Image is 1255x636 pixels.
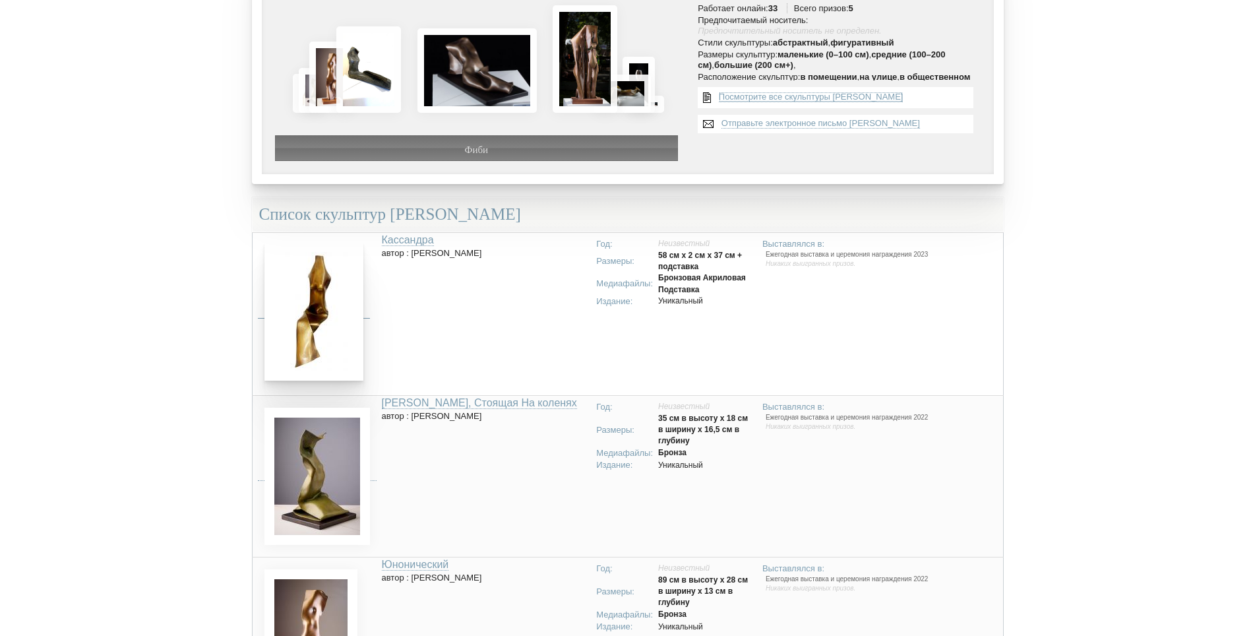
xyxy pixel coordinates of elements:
ya-tr-span: маленькие (0–100 см) [778,49,869,59]
ya-tr-span: Медиафайлы: [596,278,653,288]
ya-tr-span: Никаких выигранных призов. [766,423,855,430]
ya-tr-span: большие (200 см+) [714,60,793,70]
ya-tr-span: Неизвестный [658,563,710,573]
ya-tr-span: Выставлялся в: [762,563,824,573]
img: Отправьте электронное письмо Рэйчел Боймал [698,115,719,133]
ya-tr-span: Стили скульптуры: [698,38,773,48]
a: Посмотрите все скульптуры [PERSON_NAME] [719,92,903,102]
ya-tr-span: Год: [596,239,612,249]
ya-tr-span: Ежегодная выставка и церемония награждения 2022 [766,575,928,583]
ya-tr-span: , [828,38,831,48]
ya-tr-span: Предпочитаемый носитель: [698,15,808,25]
ya-tr-span: , [869,49,872,59]
ya-tr-span: 35 см в высоту x 18 см в ширину x 16,5 см в глубину [658,414,748,445]
ya-tr-span: Отправьте электронное письмо [PERSON_NAME] [721,118,920,128]
ya-tr-span: Уникальный [658,296,703,305]
ya-tr-span: Неизвестный [658,402,710,411]
img: Близнецы, вырвавшиеся из заточения [553,5,617,112]
img: Синтия, милая и очаровательная [623,57,655,113]
ya-tr-span: , [793,60,796,70]
ya-tr-span: Бронза [658,448,687,457]
img: Сара, Стоящая На коленях [299,68,331,113]
a: [PERSON_NAME], Стоящая На коленях [382,397,577,409]
a: Отправьте электронное письмо [PERSON_NAME] [721,118,920,129]
ya-tr-span: , [897,72,900,82]
ya-tr-span: Расположение скульптур: [698,72,800,82]
ya-tr-span: [PERSON_NAME], Стоящая На коленях [382,397,577,408]
ya-tr-span: Неизвестный [658,239,710,248]
ya-tr-span: Список скульптур [PERSON_NAME] [259,205,521,223]
img: Рэйчел Боймал [264,242,363,381]
ya-tr-span: 58 см x 2 см x 37 см + подставка [658,251,742,271]
ya-tr-span: Размеры: [596,587,634,596]
ya-tr-span: 89 см в высоту x 28 см в ширину x 13 см в глубину [658,575,748,607]
ya-tr-span: Медиафайлы: [596,610,653,620]
ya-tr-span: , [857,72,860,82]
ya-tr-span: Никаких выигранных призов. [766,260,855,267]
ya-tr-span: автор : [PERSON_NAME] [382,573,482,583]
ya-tr-span: Бронзовая Акриловая Подставка [658,273,746,294]
ya-tr-span: Предпочтительный носитель не определен. [698,26,882,36]
ya-tr-span: Издание: [596,621,632,631]
ya-tr-span: Выставлялся в: [762,402,824,412]
ya-tr-span: Год: [596,402,612,412]
span: Фиби [465,144,489,155]
ya-tr-span: автор : [PERSON_NAME] [382,248,482,258]
img: Фиби [417,28,537,112]
ya-tr-span: Издание: [596,460,632,470]
ya-tr-span: Никаких выигранных призов. [766,585,855,592]
img: Рэйчел Боймал [264,408,370,545]
ya-tr-span: средние (100–200 см) [698,49,945,70]
ya-tr-span: Издание: [596,296,632,306]
ya-tr-span: Размеры: [596,425,634,435]
img: Просмотрите список всех скульптур {имя_скульптора} [698,87,716,108]
ya-tr-span: Всего призов: [794,3,849,13]
ya-tr-span: абстрактный [773,38,828,48]
a: Кассандра [382,234,434,246]
ya-tr-span: в помещении [800,72,857,82]
ya-tr-span: Ежегодная выставка и церемония награждения 2022 [766,414,928,421]
ya-tr-span: 5 [849,3,853,13]
ya-tr-span: Ежегодная выставка и церемония награждения 2023 [766,251,928,258]
ya-tr-span: автор : [PERSON_NAME] [382,411,482,421]
ya-tr-span: Уникальный [658,622,703,631]
ya-tr-span: на улице [859,72,897,82]
ya-tr-span: Размеры скульптур: [698,49,778,59]
img: Симона [336,26,401,113]
a: Юнонический [382,559,449,571]
ya-tr-span: Работает онлайн: [698,3,768,13]
img: Астрид [594,75,651,113]
ya-tr-span: Бронза [658,610,687,619]
ya-tr-span: Размеры: [596,256,634,266]
ya-tr-span: Уникальный [658,461,703,470]
img: Юнонический [309,42,353,113]
ya-tr-span: , [712,60,714,70]
ya-tr-span: Медиафайлы: [596,448,653,458]
img: Кассандра [293,74,319,112]
ya-tr-span: Год: [596,563,612,573]
ya-tr-span: 33 [768,3,778,13]
ya-tr-span: Выставлялся в: [762,239,824,249]
ya-tr-span: фигуративный [830,38,894,48]
ya-tr-span: Кассандра [382,234,434,245]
